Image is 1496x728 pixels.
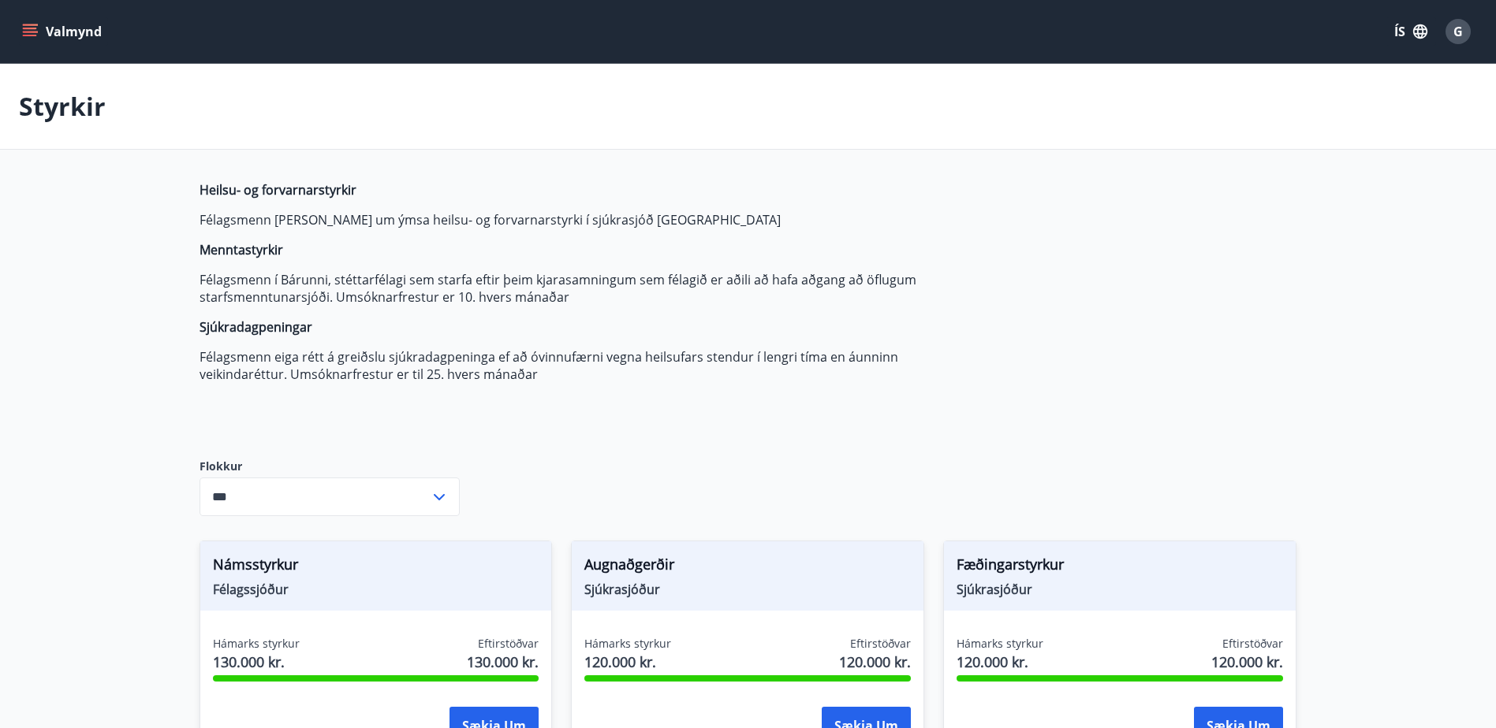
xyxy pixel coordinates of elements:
span: Hámarks styrkur [584,636,671,652]
p: Félagsmenn [PERSON_NAME] um ýmsa heilsu- og forvarnarstyrki í sjúkrasjóð [GEOGRAPHIC_DATA] [200,211,944,228]
button: menu [19,17,108,46]
button: G [1439,13,1477,50]
label: Flokkur [200,459,460,474]
span: G [1453,23,1463,40]
p: Félagsmenn eiga rétt á greiðslu sjúkradagpeninga ef að óvinnufærni vegna heilsufars stendur í len... [200,348,944,383]
span: Námsstyrkur [213,554,539,581]
span: Eftirstöðvar [1222,636,1283,652]
p: Félagsmenn í Bárunni, stéttarfélagi sem starfa eftir þeim kjarasamningum sem félagið er aðili að ... [200,271,944,306]
span: 120.000 kr. [1211,652,1283,672]
span: Sjúkrasjóður [957,581,1283,598]
strong: Sjúkradagpeningar [200,318,312,336]
span: 120.000 kr. [957,652,1043,672]
span: 120.000 kr. [584,652,671,672]
span: 130.000 kr. [213,652,300,672]
span: Eftirstöðvar [850,636,911,652]
span: 130.000 kr. [467,652,539,672]
span: Hámarks styrkur [213,636,300,652]
button: ÍS [1386,17,1436,46]
strong: Menntastyrkir [200,241,283,258]
span: Augnaðgerðir [584,554,911,581]
strong: Heilsu- og forvarnarstyrkir [200,181,356,199]
span: Fæðingarstyrkur [957,554,1283,581]
span: Sjúkrasjóður [584,581,911,598]
span: Hámarks styrkur [957,636,1043,652]
p: Styrkir [19,89,106,124]
span: 120.000 kr. [839,652,911,672]
span: Eftirstöðvar [478,636,539,652]
span: Félagssjóður [213,581,539,598]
